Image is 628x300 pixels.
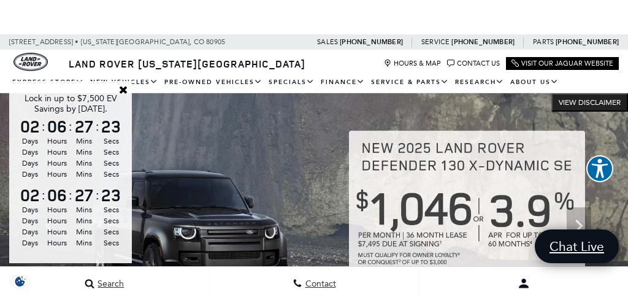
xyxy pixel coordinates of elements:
span: Days [18,226,42,237]
span: 02 [18,118,42,135]
span: Days [18,136,42,147]
span: Hours [45,147,69,158]
span: Chat Live [543,238,610,255]
span: Secs [99,215,123,226]
span: Search [94,279,124,289]
span: Mins [72,237,96,248]
a: Land Rover [US_STATE][GEOGRAPHIC_DATA] [61,57,313,71]
span: Mins [72,226,96,237]
a: Chat Live [535,229,619,263]
span: Secs [99,204,123,215]
button: Explore your accessibility options [586,155,613,182]
a: Close [118,84,129,95]
span: Secs [99,169,123,180]
span: 23 [99,118,123,135]
span: Mins [72,215,96,226]
span: 06 [45,118,69,135]
span: Mins [72,136,96,147]
span: Secs [99,226,123,237]
span: Lock in up to $7,500 EV Savings by [DATE]. [25,93,117,114]
span: Secs [99,147,123,158]
a: Specials [266,72,318,93]
span: Contact [302,279,336,289]
span: Secs [99,158,123,169]
span: Days [18,158,42,169]
a: Hours & Map [384,60,441,67]
span: 27 [72,118,96,135]
span: : [69,117,72,136]
span: Hours [45,226,69,237]
img: Opt-Out Icon [6,275,34,288]
span: Hours [45,237,69,248]
a: EXPRESS STORE [9,72,87,93]
a: Finance [318,72,368,93]
span: Mins [72,204,96,215]
span: Hours [45,136,69,147]
a: Visit Our Jaguar Website [511,60,613,67]
a: [PHONE_NUMBER] [556,37,619,47]
span: 27 [72,187,96,204]
a: land-rover [13,53,48,71]
img: Land Rover [13,53,48,71]
span: : [42,117,45,136]
span: Secs [99,136,123,147]
span: Hours [45,204,69,215]
a: Service & Parts [368,72,452,93]
span: [US_STATE][GEOGRAPHIC_DATA], [81,34,192,50]
span: : [96,117,99,136]
a: New Vehicles [87,72,161,93]
span: [STREET_ADDRESS] • [9,34,79,50]
span: Hours [45,158,69,169]
span: Parts [533,34,556,50]
span: Secs [99,237,123,248]
span: Mins [72,158,96,169]
a: [PHONE_NUMBER] [340,37,403,47]
button: VIEW DISCLAIMER [551,93,628,112]
div: Next [567,207,591,244]
a: Research [452,72,507,93]
span: Days [18,169,42,180]
span: Hours [45,215,69,226]
a: Pre-Owned Vehicles [161,72,266,93]
nav: Main Navigation [9,72,619,93]
button: Open user profile menu [419,268,628,299]
span: Hours [45,169,69,180]
span: CO [194,34,204,50]
aside: Accessibility Help Desk [586,155,613,185]
span: : [69,186,72,204]
span: 02 [18,187,42,204]
section: Click to Open Cookie Consent Modal [6,275,34,288]
span: : [42,186,45,204]
span: VIEW DISCLAIMER [559,98,621,107]
span: Mins [72,169,96,180]
span: 80905 [206,34,225,50]
span: Mins [72,147,96,158]
span: Days [18,237,42,248]
a: [STREET_ADDRESS] • [US_STATE][GEOGRAPHIC_DATA], CO 80905 [9,38,225,46]
a: About Us [507,72,562,93]
a: Contact Us [447,60,500,67]
span: : [96,186,99,204]
span: 23 [99,187,123,204]
span: Land Rover [US_STATE][GEOGRAPHIC_DATA] [69,57,305,71]
span: Days [18,147,42,158]
span: Days [18,204,42,215]
span: Days [18,215,42,226]
span: 06 [45,187,69,204]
